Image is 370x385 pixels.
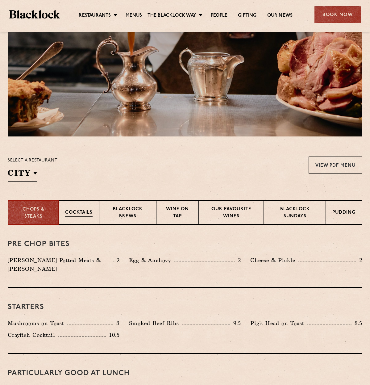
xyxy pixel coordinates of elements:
[314,6,361,23] div: Book Now
[129,256,174,265] p: Egg & Anchovy
[211,13,227,19] a: People
[235,256,241,264] p: 2
[8,319,67,328] p: Mushrooms on Toast
[65,209,93,217] p: Cocktails
[8,369,362,377] h3: PARTICULARLY GOOD AT LUNCH
[8,168,37,182] h2: City
[270,206,319,220] p: Blacklock Sundays
[114,256,120,264] p: 2
[106,331,120,339] p: 10.5
[163,206,192,220] p: Wine on Tap
[8,240,362,248] h3: Pre Chop Bites
[129,319,182,328] p: Smoked Beef Ribs
[8,303,362,311] h3: Starters
[148,13,196,19] a: The Blacklock Way
[106,206,149,220] p: Blacklock Brews
[250,319,307,328] p: Pig's Head on Toast
[332,209,355,217] p: Pudding
[8,256,113,273] p: [PERSON_NAME] Potted Meats & [PERSON_NAME]
[351,319,363,327] p: 8.5
[8,331,58,339] p: Crayfish Cocktail
[9,10,60,19] img: BL_Textured_Logo-footer-cropped.svg
[79,13,111,19] a: Restaurants
[356,256,362,264] p: 2
[238,13,256,19] a: Gifting
[250,256,298,265] p: Cheese & Pickle
[8,157,57,165] p: Select a restaurant
[309,157,362,174] a: View PDF Menu
[230,319,241,327] p: 9.5
[113,319,120,327] p: 8
[126,13,142,19] a: Menus
[267,13,293,19] a: Our News
[205,206,258,220] p: Our favourite wines
[15,206,52,220] p: Chops & Steaks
